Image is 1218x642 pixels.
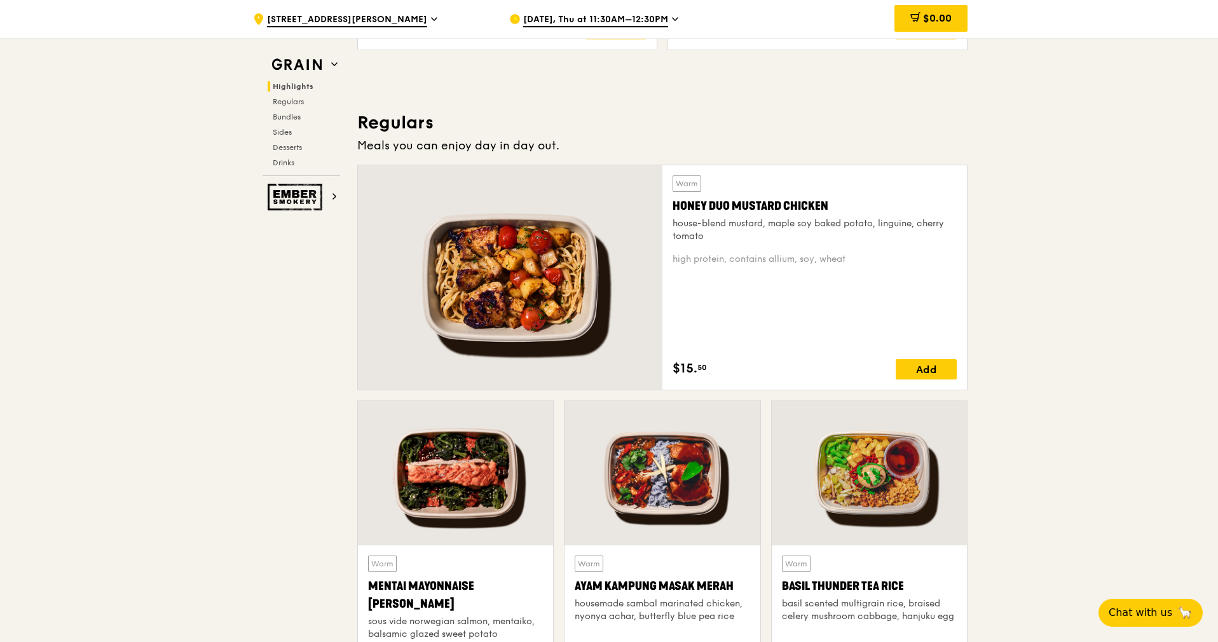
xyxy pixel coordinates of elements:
button: Chat with us🦙 [1098,599,1203,627]
img: Ember Smokery web logo [268,184,326,210]
span: [STREET_ADDRESS][PERSON_NAME] [267,13,427,27]
div: Warm [782,556,811,572]
span: 🦙 [1177,605,1193,620]
span: Chat with us [1109,605,1172,620]
div: Warm [575,556,603,572]
div: Mentai Mayonnaise [PERSON_NAME] [368,577,543,613]
div: high protein, contains allium, soy, wheat [673,253,957,266]
div: Add [896,19,957,39]
div: Honey Duo Mustard Chicken [673,197,957,215]
div: Warm [368,556,397,572]
div: Basil Thunder Tea Rice [782,577,957,595]
span: $0.00 [923,12,952,24]
span: Desserts [273,143,302,152]
div: Warm [673,175,701,192]
span: [DATE], Thu at 11:30AM–12:30PM [523,13,668,27]
span: Regulars [273,97,304,106]
div: house-blend mustard, maple soy baked potato, linguine, cherry tomato [673,217,957,243]
div: sous vide norwegian salmon, mentaiko, balsamic glazed sweet potato [368,615,543,641]
img: Grain web logo [268,53,326,76]
span: 50 [697,362,707,372]
div: Add [896,359,957,379]
div: Add [585,19,647,39]
span: Sides [273,128,292,137]
span: Bundles [273,113,301,121]
span: Drinks [273,158,294,167]
div: Ayam Kampung Masak Merah [575,577,749,595]
div: basil scented multigrain rice, braised celery mushroom cabbage, hanjuku egg [782,598,957,623]
span: $15. [673,359,697,378]
h3: Regulars [357,111,968,134]
span: Highlights [273,82,313,91]
div: Meals you can enjoy day in day out. [357,137,968,154]
div: housemade sambal marinated chicken, nyonya achar, butterfly blue pea rice [575,598,749,623]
